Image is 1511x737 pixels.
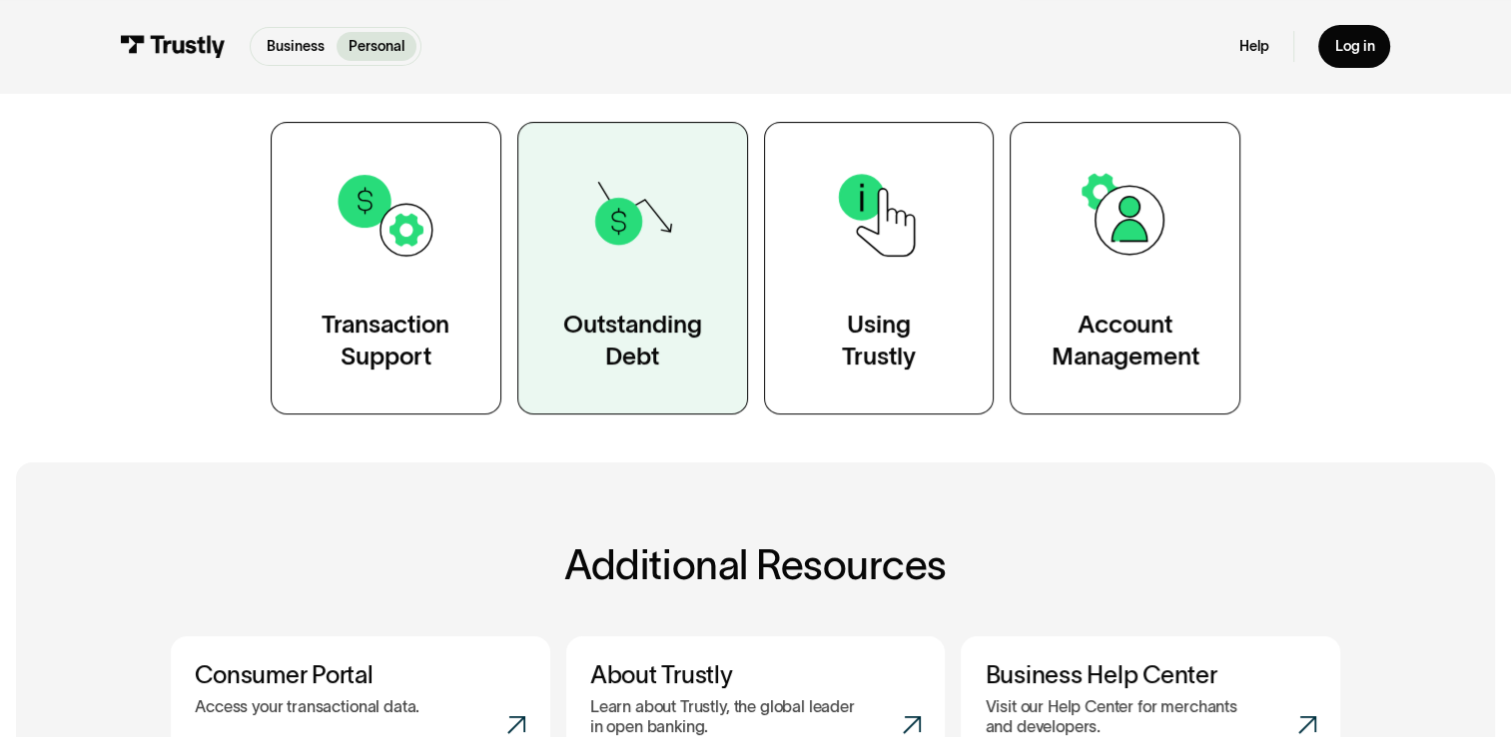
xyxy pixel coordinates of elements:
[517,122,748,414] a: OutstandingDebt
[1318,25,1390,68] a: Log in
[1010,122,1240,414] a: AccountManagement
[1334,37,1374,55] div: Log in
[195,660,525,689] h3: Consumer Portal
[842,309,916,373] div: Using Trustly
[590,697,860,736] p: Learn about Trustly, the global leader in open banking.
[271,122,501,414] a: TransactionSupport
[255,32,337,61] a: Business
[986,697,1255,736] p: Visit our Help Center for merchants and developers.
[337,32,416,61] a: Personal
[349,36,404,57] p: Personal
[563,309,702,373] div: Outstanding Debt
[121,35,226,57] img: Trustly Logo
[267,36,325,57] p: Business
[590,660,921,689] h3: About Trustly
[1052,309,1199,373] div: Account Management
[171,543,1340,587] h2: Additional Resources
[1239,37,1269,55] a: Help
[986,660,1316,689] h3: Business Help Center
[195,697,419,716] p: Access your transactional data.
[764,122,995,414] a: UsingTrustly
[322,309,449,373] div: Transaction Support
